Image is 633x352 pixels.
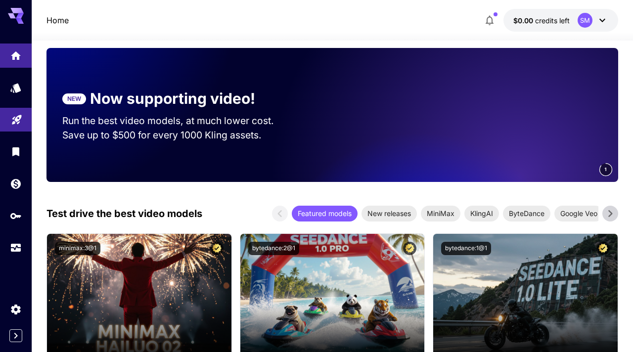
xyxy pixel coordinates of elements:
[554,206,603,221] div: Google Veo
[62,114,293,128] p: Run the best video models, at much lower cost.
[292,206,358,221] div: Featured models
[578,13,592,28] div: SM
[503,9,618,32] button: $0.00SM
[535,16,570,25] span: credits left
[464,208,499,219] span: KlingAI
[67,94,81,103] p: NEW
[10,242,22,254] div: Usage
[10,210,22,222] div: API Keys
[513,15,570,26] div: $0.00
[10,177,22,190] div: Wallet
[55,242,100,255] button: minimax:3@1
[596,242,610,255] button: Certified Model – Vetted for best performance and includes a commercial license.
[554,208,603,219] span: Google Veo
[90,88,255,110] p: Now supporting video!
[513,16,535,25] span: $0.00
[11,110,23,123] div: Playground
[62,128,293,142] p: Save up to $500 for every 1000 Kling assets.
[464,206,499,221] div: KlingAI
[10,82,22,94] div: Models
[46,14,69,26] a: Home
[248,242,299,255] button: bytedance:2@1
[46,206,202,221] p: Test drive the best video models
[604,166,607,173] span: 1
[10,303,22,315] div: Settings
[292,208,358,219] span: Featured models
[9,329,22,342] button: Expand sidebar
[46,14,69,26] nav: breadcrumb
[403,242,416,255] button: Certified Model – Vetted for best performance and includes a commercial license.
[362,206,417,221] div: New releases
[441,242,491,255] button: bytedance:1@1
[503,208,550,219] span: ByteDance
[503,206,550,221] div: ByteDance
[210,242,224,255] button: Certified Model – Vetted for best performance and includes a commercial license.
[10,46,22,59] div: Home
[362,208,417,219] span: New releases
[421,208,460,219] span: MiniMax
[10,145,22,158] div: Library
[421,206,460,221] div: MiniMax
